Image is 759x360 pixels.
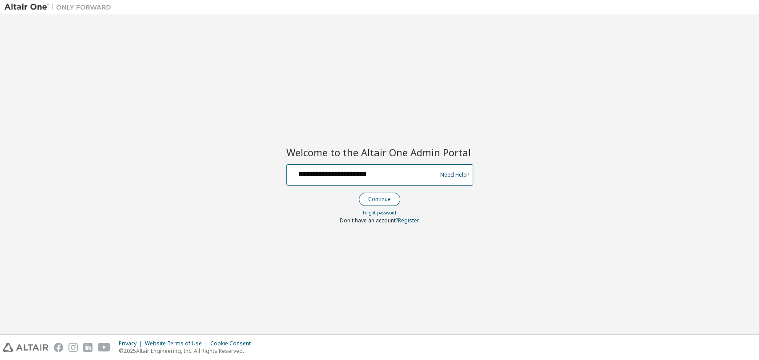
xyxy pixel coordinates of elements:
div: Cookie Consent [210,340,256,347]
div: Website Terms of Use [145,340,210,347]
img: youtube.svg [98,343,111,352]
a: Register [398,217,419,224]
div: Privacy [119,340,145,347]
img: altair_logo.svg [3,343,48,352]
span: Don't have an account? [340,217,398,224]
a: Forgot password [363,210,396,216]
img: facebook.svg [54,343,63,352]
p: © 2025 Altair Engineering, Inc. All Rights Reserved. [119,347,256,355]
img: instagram.svg [68,343,78,352]
img: Altair One [4,3,116,12]
img: linkedin.svg [83,343,92,352]
button: Continue [359,193,400,206]
h2: Welcome to the Altair One Admin Portal [286,146,473,158]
